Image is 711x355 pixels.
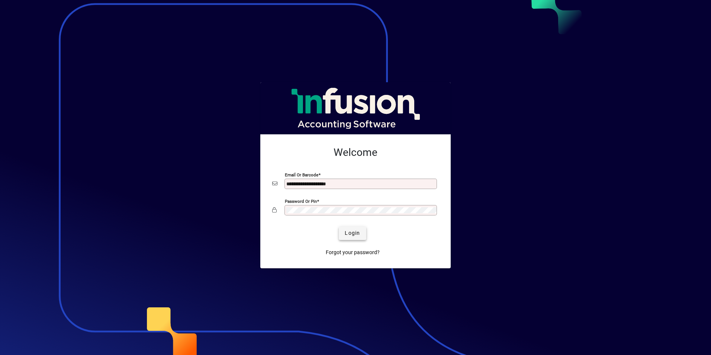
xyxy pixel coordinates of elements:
button: Login [339,227,366,240]
h2: Welcome [272,146,439,159]
mat-label: Password or Pin [285,198,317,204]
span: Forgot your password? [326,249,380,256]
mat-label: Email or Barcode [285,172,318,177]
span: Login [345,229,360,237]
a: Forgot your password? [323,246,383,259]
